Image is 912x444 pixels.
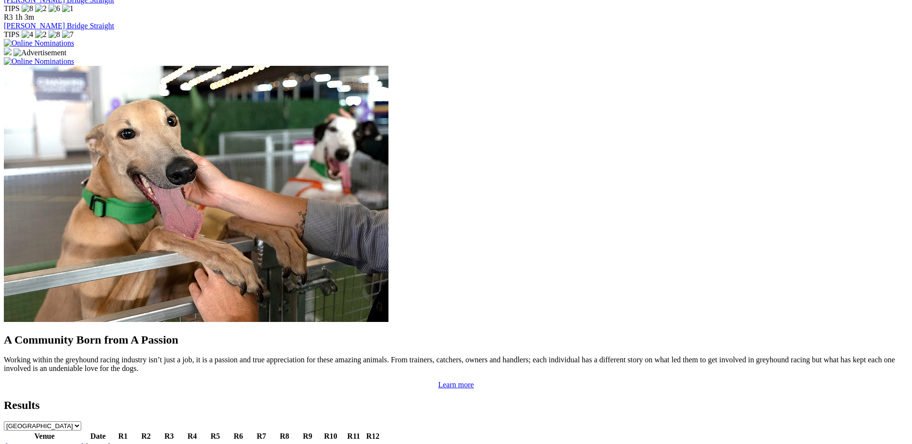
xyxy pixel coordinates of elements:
[5,432,84,441] th: Venue
[297,432,319,441] th: R9
[4,39,74,48] img: Online Nominations
[4,48,12,55] img: 15187_Greyhounds_GreysPlayCentral_Resize_SA_WebsiteBanner_300x115_2025.jpg
[35,30,47,39] img: 2
[49,30,60,39] img: 8
[62,4,74,13] img: 1
[22,4,33,13] img: 8
[4,30,20,38] span: TIPS
[112,432,134,441] th: R1
[4,57,74,66] img: Online Nominations
[204,432,226,441] th: R5
[4,333,908,346] h2: A Community Born from A Passion
[4,4,20,12] span: TIPS
[13,49,66,57] img: Advertisement
[181,432,203,441] th: R4
[320,432,342,441] th: R10
[227,432,250,441] th: R6
[250,432,273,441] th: R7
[49,4,60,13] img: 6
[85,432,111,441] th: Date
[4,399,908,412] h2: Results
[4,356,908,373] p: Working within the greyhound racing industry isn’t just a job, it is a passion and true appreciat...
[343,432,365,441] th: R11
[4,13,13,21] span: R3
[62,30,74,39] img: 7
[158,432,180,441] th: R3
[438,381,474,389] a: Learn more
[15,13,34,21] span: 1h 3m
[22,30,33,39] img: 4
[366,432,380,441] th: R12
[4,66,388,322] img: Westy_Cropped.jpg
[274,432,296,441] th: R8
[4,22,114,30] a: [PERSON_NAME] Bridge Straight
[35,4,47,13] img: 2
[135,432,157,441] th: R2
